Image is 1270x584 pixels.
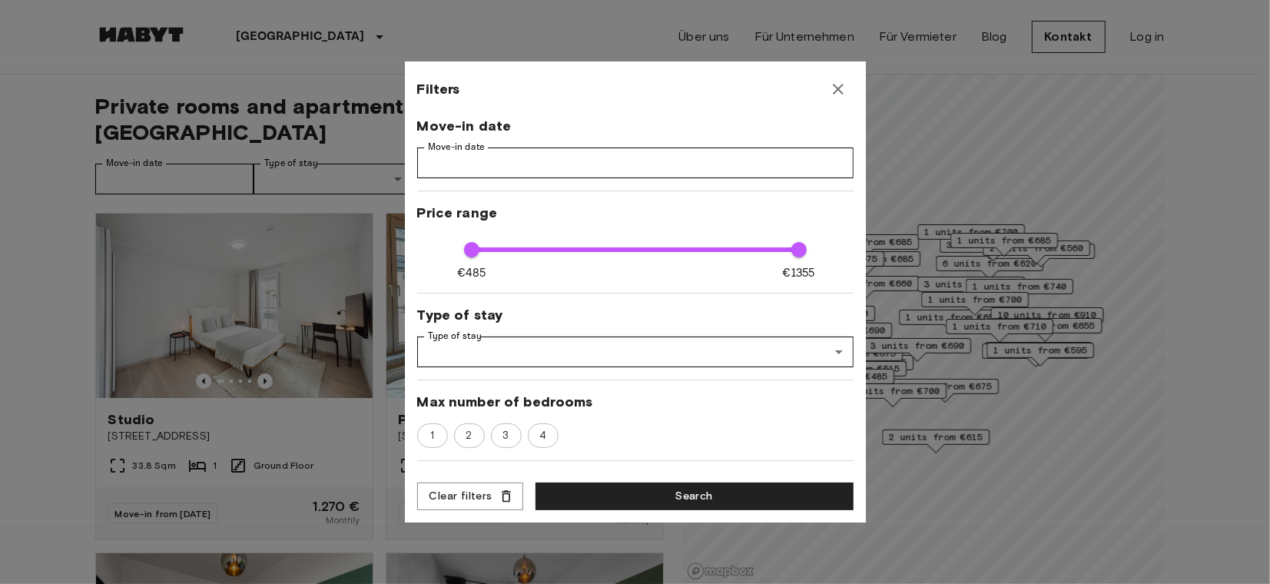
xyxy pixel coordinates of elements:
span: Move-in date [417,117,854,135]
button: Search [536,483,854,511]
div: 2 [454,423,485,448]
label: Type of stay [428,330,482,343]
span: €485 [457,265,486,281]
span: 3 [494,428,517,443]
input: Choose date [417,148,854,178]
div: 3 [491,423,522,448]
span: Price range [417,204,854,222]
button: Clear filters [417,483,523,511]
div: 4 [528,423,559,448]
div: 1 [417,423,448,448]
span: €1355 [783,265,815,281]
span: 2 [457,428,480,443]
span: 1 [422,428,443,443]
span: Type of stay [417,306,854,324]
label: Move-in date [428,141,485,154]
span: Filters [417,80,460,98]
span: 4 [531,428,555,443]
span: Max number of bedrooms [417,393,854,411]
